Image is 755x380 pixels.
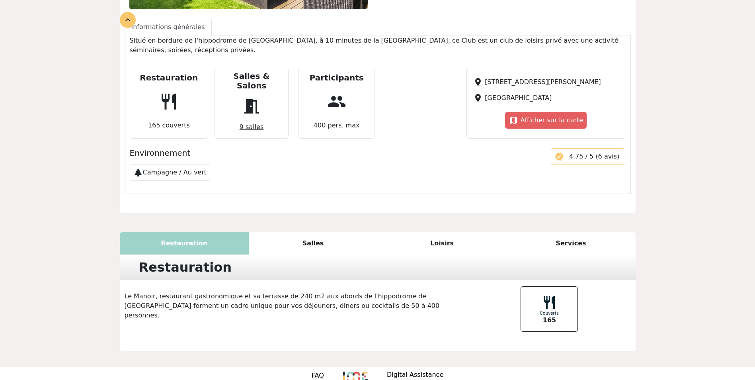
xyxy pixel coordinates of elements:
span: 4.75 / 5 (6 avis) [569,153,619,160]
h5: Salles & Salons [218,71,285,90]
span: people [324,89,349,114]
span: place [473,93,483,103]
p: Situé en bordure de l'hippodrome de [GEOGRAPHIC_DATA], à 10 minutes de la [GEOGRAPHIC_DATA], ce C... [130,36,626,55]
div: Services [507,232,636,255]
span: 9 salles [236,119,267,135]
div: Salles [249,232,378,255]
h5: Restauration [140,73,198,82]
span: [STREET_ADDRESS][PERSON_NAME] [485,78,601,86]
h5: Participants [310,73,364,82]
div: Restauration [120,232,249,255]
span: place [473,77,483,87]
p: Le Manoir, restaurant gastronomique et sa terrasse de 240 m2 aux abords de l'hippodrome de [GEOGR... [120,292,464,320]
span: meeting_room [239,94,264,119]
a: Informations générales [125,19,212,35]
div: expand_less [120,12,136,28]
span: Afficher sur la carte [521,116,583,124]
span: [GEOGRAPHIC_DATA] [485,94,552,102]
span: verified [554,152,564,161]
div: Loisirs [378,232,507,255]
span: 165 couverts [145,118,193,133]
span: 165 [543,315,556,325]
div: Campagne / Au vert [130,164,211,181]
span: park [133,168,143,177]
span: restaurant [156,89,181,114]
div: Restauration [134,258,236,277]
h5: Environnement [130,148,541,158]
span: map [509,116,518,125]
span: 400 pers. max [310,118,363,133]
